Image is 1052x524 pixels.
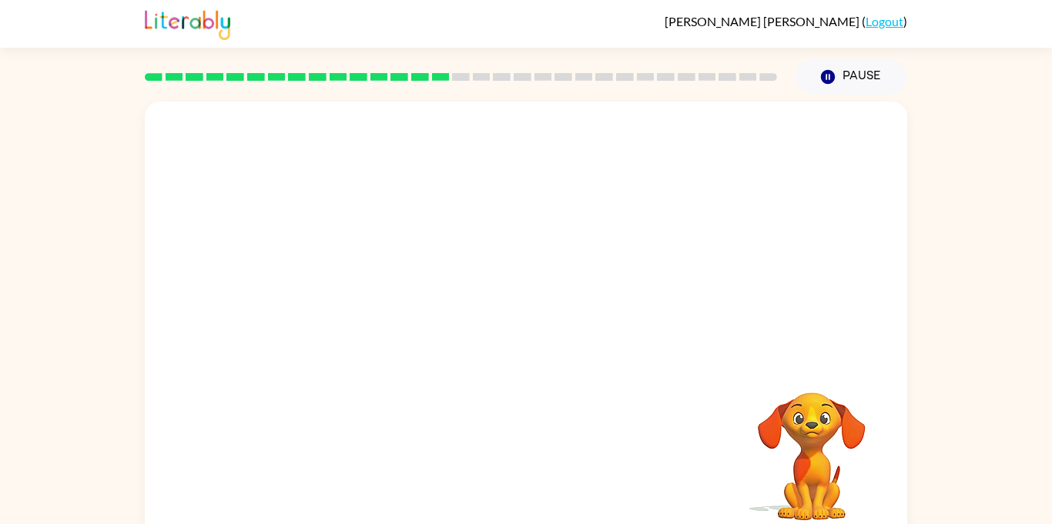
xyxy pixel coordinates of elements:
button: Pause [796,59,907,95]
a: Logout [866,14,903,28]
div: ( ) [665,14,907,28]
img: Literably [145,6,230,40]
video: Your browser must support playing .mp4 files to use Literably. Please try using another browser. [735,369,889,522]
span: [PERSON_NAME] [PERSON_NAME] [665,14,862,28]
